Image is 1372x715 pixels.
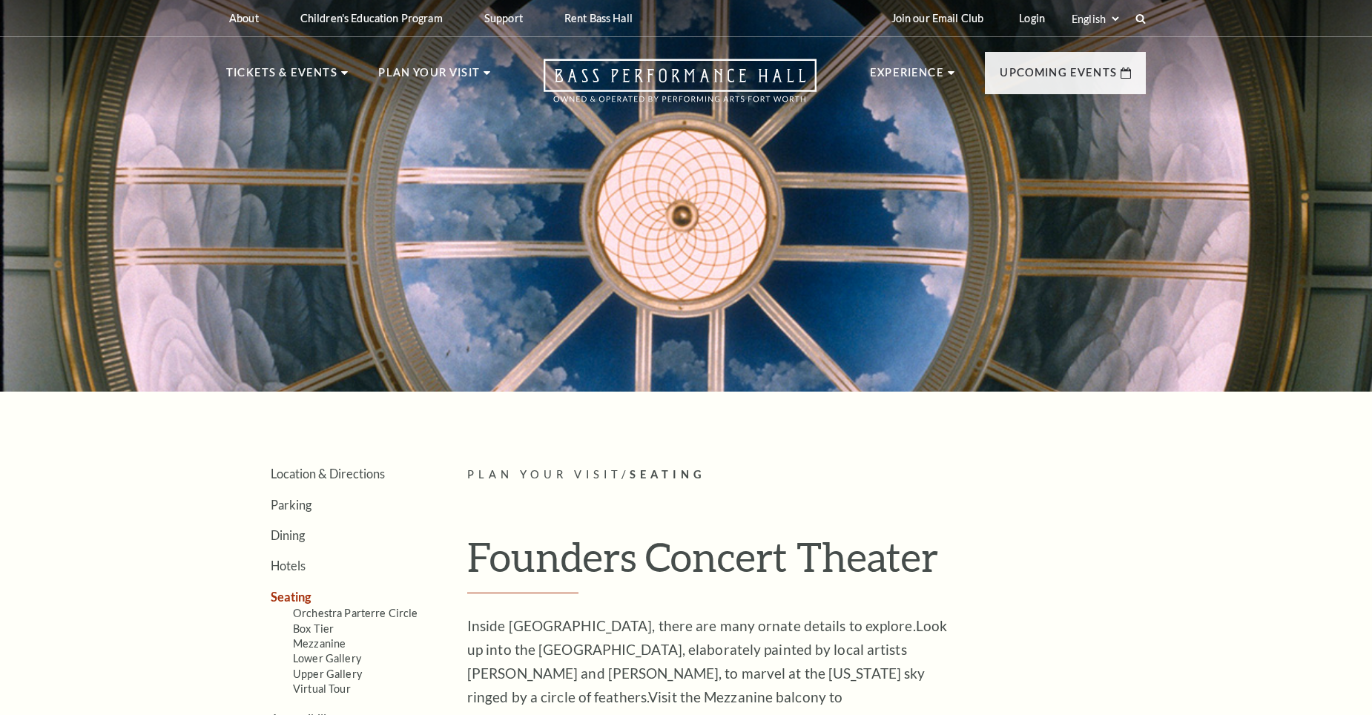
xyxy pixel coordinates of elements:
[293,682,351,695] a: Virtual Tour
[467,468,621,481] span: Plan Your Visit
[467,533,1146,593] h1: Founders Concert Theater
[293,668,362,680] a: Upper Gallery
[271,528,305,542] a: Dining
[630,468,706,481] span: Seating
[378,64,480,90] p: Plan Your Visit
[293,607,418,619] a: Orchestra Parterre Circle
[293,637,346,650] a: Mezzanine
[1069,12,1121,26] select: Select:
[870,64,944,90] p: Experience
[293,652,361,665] a: Lower Gallery
[271,590,311,604] a: Seating
[564,12,633,24] p: Rent Bass Hall
[229,12,259,24] p: About
[226,64,337,90] p: Tickets & Events
[271,559,306,573] a: Hotels
[271,467,385,481] a: Location & Directions
[300,12,443,24] p: Children's Education Program
[293,622,334,635] a: Box Tier
[1000,64,1117,90] p: Upcoming Events
[271,498,311,512] a: Parking
[484,12,523,24] p: Support
[467,617,947,705] span: Look up into the [GEOGRAPHIC_DATA], elaborately painted by local artists [PERSON_NAME] and [PERSO...
[467,466,1146,484] p: /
